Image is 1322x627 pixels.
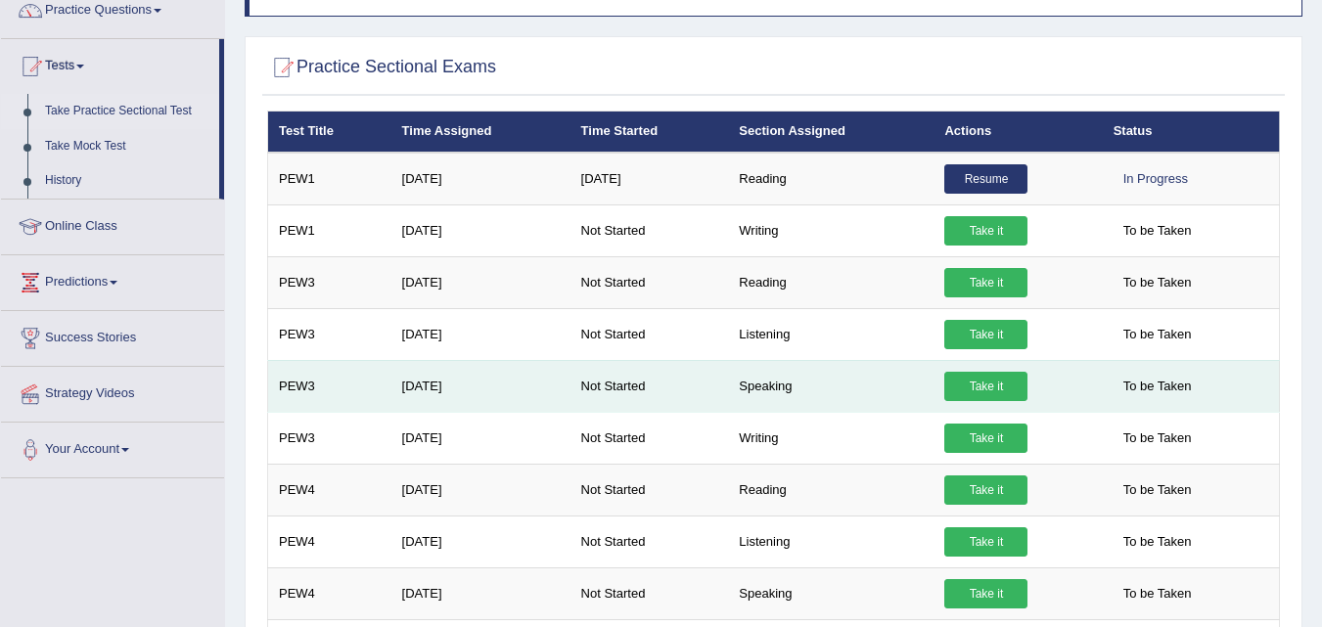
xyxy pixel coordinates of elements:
[391,412,570,464] td: [DATE]
[944,216,1027,246] a: Take it
[391,567,570,619] td: [DATE]
[267,53,496,82] h2: Practice Sectional Exams
[1114,320,1202,349] span: To be Taken
[1,39,219,88] a: Tests
[728,412,934,464] td: Writing
[728,256,934,308] td: Reading
[268,360,391,412] td: PEW3
[391,515,570,567] td: [DATE]
[570,567,729,619] td: Not Started
[944,268,1027,297] a: Take it
[391,112,570,153] th: Time Assigned
[944,320,1027,349] a: Take it
[1,311,224,360] a: Success Stories
[944,475,1027,505] a: Take it
[944,372,1027,401] a: Take it
[728,464,934,515] td: Reading
[268,308,391,360] td: PEW3
[1103,112,1280,153] th: Status
[728,308,934,360] td: Listening
[1,200,224,248] a: Online Class
[391,360,570,412] td: [DATE]
[570,412,729,464] td: Not Started
[1114,475,1202,505] span: To be Taken
[570,256,729,308] td: Not Started
[391,256,570,308] td: [DATE]
[1114,268,1202,297] span: To be Taken
[944,527,1027,557] a: Take it
[391,308,570,360] td: [DATE]
[391,464,570,515] td: [DATE]
[268,464,391,515] td: PEW4
[268,412,391,464] td: PEW3
[728,360,934,412] td: Speaking
[36,94,219,129] a: Take Practice Sectional Test
[1,423,224,471] a: Your Account
[1114,527,1202,557] span: To be Taken
[570,515,729,567] td: Not Started
[570,112,729,153] th: Time Started
[391,204,570,256] td: [DATE]
[1114,372,1202,401] span: To be Taken
[268,112,391,153] th: Test Title
[728,204,934,256] td: Writing
[728,153,934,205] td: Reading
[1,255,224,304] a: Predictions
[36,163,219,199] a: History
[268,256,391,308] td: PEW3
[1114,164,1198,194] div: In Progress
[570,204,729,256] td: Not Started
[268,153,391,205] td: PEW1
[1114,216,1202,246] span: To be Taken
[944,579,1027,608] a: Take it
[1114,424,1202,453] span: To be Taken
[391,153,570,205] td: [DATE]
[728,515,934,567] td: Listening
[268,567,391,619] td: PEW4
[570,464,729,515] td: Not Started
[570,153,729,205] td: [DATE]
[934,112,1102,153] th: Actions
[570,360,729,412] td: Not Started
[728,112,934,153] th: Section Assigned
[36,129,219,164] a: Take Mock Test
[728,567,934,619] td: Speaking
[570,308,729,360] td: Not Started
[944,424,1027,453] a: Take it
[268,515,391,567] td: PEW4
[268,204,391,256] td: PEW1
[1,367,224,416] a: Strategy Videos
[1114,579,1202,608] span: To be Taken
[944,164,1027,194] a: Resume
